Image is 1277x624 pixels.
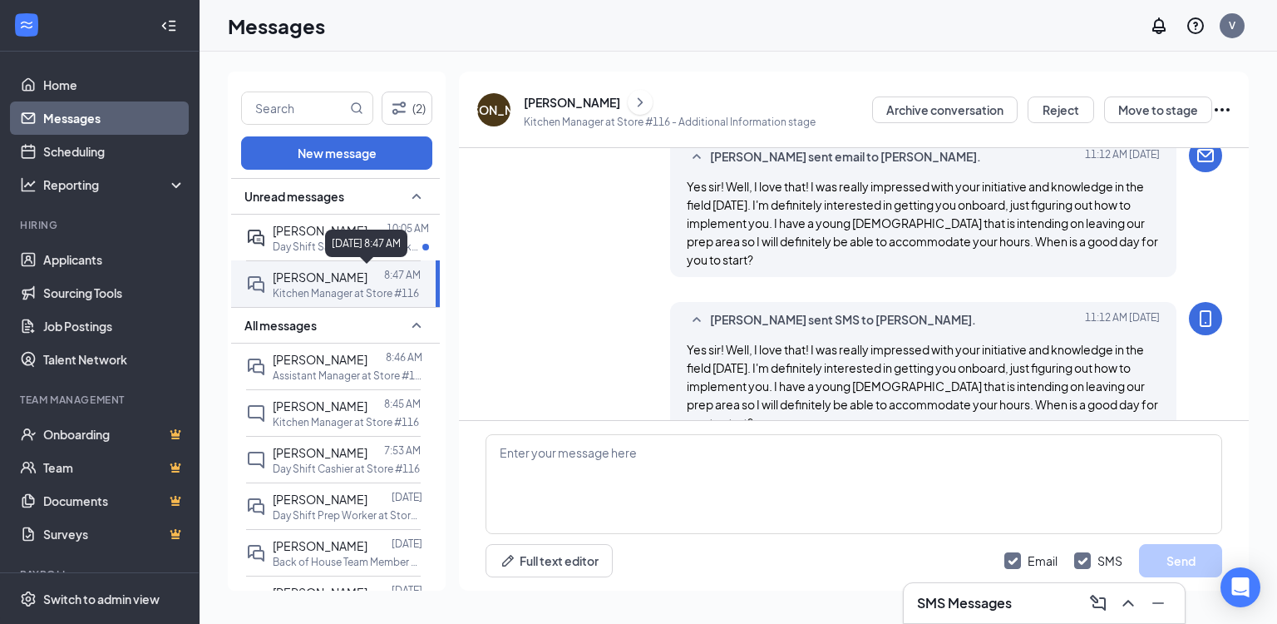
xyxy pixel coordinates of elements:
svg: Settings [20,591,37,607]
svg: Minimize [1148,593,1168,613]
svg: ChatInactive [246,404,266,423]
svg: Analysis [20,176,37,193]
div: Open Intercom Messenger [1220,567,1260,607]
span: Yes sir! Well, I love that! I was really impressed with your initiative and knowledge in the fiel... [687,342,1158,430]
svg: Email [1196,146,1215,166]
button: Reject [1028,97,1094,123]
h1: Messages [228,12,325,40]
p: 10:05 AM [387,221,429,235]
button: ComposeMessage [1085,590,1112,617]
button: Filter (2) [382,92,432,125]
p: Kitchen Manager at Store #116 - Additional Information stage [524,115,816,129]
div: Payroll [20,567,182,582]
p: [DATE] [392,490,422,504]
svg: ChatInactive [246,450,266,470]
p: 8:45 AM [384,397,421,411]
button: Minimize [1145,590,1171,617]
svg: ActiveDoubleChat [246,228,266,248]
div: [PERSON_NAME] [446,102,542,118]
span: [PERSON_NAME] [273,399,367,414]
a: Messages [43,102,185,135]
input: Search [242,92,347,124]
div: V [1229,18,1235,32]
p: 8:46 AM [386,350,422,364]
svg: Pen [500,552,516,569]
svg: DoubleChat [246,357,266,377]
p: [DATE] [392,583,422,597]
svg: QuestionInfo [1186,16,1206,36]
span: [PERSON_NAME] sent SMS to [PERSON_NAME]. [710,310,976,330]
svg: Filter [389,98,409,118]
div: Team Management [20,393,182,407]
svg: Collapse [160,17,177,34]
button: Send [1139,544,1222,577]
span: [PERSON_NAME] sent email to [PERSON_NAME]. [710,147,981,167]
svg: WorkstreamLogo [18,17,35,33]
button: New message [241,136,432,170]
svg: SmallChevronUp [687,147,707,167]
span: [PERSON_NAME] [273,492,367,507]
span: [PERSON_NAME] [273,445,367,460]
span: [DATE] 11:12 AM [1085,310,1160,330]
a: Scheduling [43,135,185,168]
a: Talent Network [43,343,185,376]
svg: Ellipses [1212,100,1232,120]
button: ChevronRight [628,90,653,115]
a: OnboardingCrown [43,418,185,451]
a: Sourcing Tools [43,276,185,310]
p: 7:53 AM [384,443,421,458]
svg: DoubleChat [246,275,266,295]
a: DocumentsCrown [43,484,185,518]
p: Back of House Team Member at Store #116 [273,555,422,569]
h3: SMS Messages [917,594,1012,612]
button: Full text editorPen [486,544,613,577]
svg: Notifications [1149,16,1169,36]
p: Kitchen Manager at Store #116 [273,415,419,429]
p: Kitchen Manager at Store #116 [273,286,419,300]
span: Unread messages [244,188,344,205]
span: [PERSON_NAME] [273,538,367,553]
div: [PERSON_NAME] [524,94,620,111]
a: TeamCrown [43,451,185,484]
div: [DATE] 8:47 AM [325,230,407,257]
div: Reporting [43,176,186,193]
button: Archive conversation [872,97,1018,123]
span: [PERSON_NAME] [273,270,367,285]
p: Day Shift Prep Worker at Store #116 [273,508,422,522]
svg: DoubleChat [246,543,266,563]
a: SurveysCrown [43,518,185,551]
svg: ComposeMessage [1088,593,1108,613]
span: [PERSON_NAME] [273,223,367,238]
svg: SmallChevronUp [407,186,426,206]
span: Yes sir! Well, I love that! I was really impressed with your initiative and knowledge in the fiel... [687,179,1158,267]
p: Assistant Manager at Store #116 [273,369,422,383]
span: [DATE] 11:12 AM [1085,147,1160,167]
p: Day Shift Sandwich Line worker at Store #116 [273,240,422,254]
span: [PERSON_NAME] [273,352,367,367]
button: ChevronUp [1115,590,1141,617]
svg: MobileSms [1196,309,1215,329]
button: Move to stage [1104,97,1212,123]
svg: DoubleChat [246,497,266,517]
p: Day Shift Cashier at Store #116 [273,462,420,476]
a: Job Postings [43,310,185,343]
a: Home [43,68,185,102]
p: 8:47 AM [384,268,421,282]
svg: MagnifyingGlass [350,102,363,115]
svg: SmallChevronUp [687,310,707,330]
p: [DATE] [392,537,422,551]
div: Switch to admin view [43,591,160,607]
svg: ChatInactive [246,590,266,610]
svg: SmallChevronUp [407,315,426,335]
a: Applicants [43,243,185,276]
span: [PERSON_NAME] [273,585,367,600]
svg: ChevronRight [632,92,648,112]
svg: ChevronUp [1118,593,1138,613]
span: All messages [244,317,317,334]
div: Hiring [20,218,182,232]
